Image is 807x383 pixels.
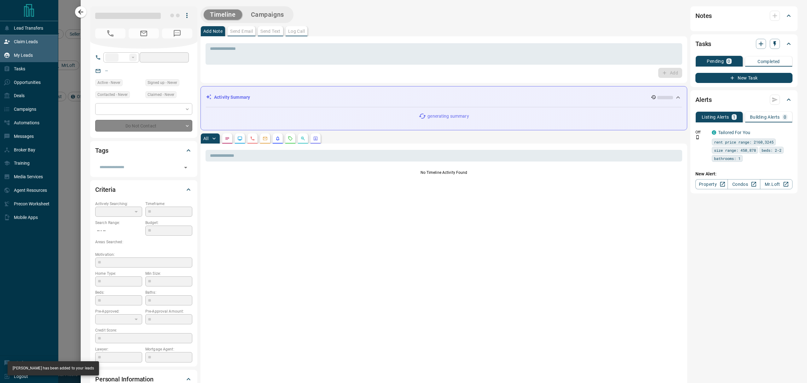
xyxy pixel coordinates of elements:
[204,9,242,20] button: Timeline
[95,143,192,158] div: Tags
[313,136,318,141] svg: Agent Actions
[762,147,781,153] span: beds: 2-2
[162,28,192,38] span: No Number
[714,139,774,145] span: rent price range: 2160,3245
[95,290,142,295] p: Beds:
[95,28,125,38] span: No Number
[695,39,711,49] h2: Tasks
[728,59,730,63] p: 0
[13,363,94,374] div: [PERSON_NAME] has been added to your leads
[707,59,724,63] p: Pending
[245,9,290,20] button: Campaigns
[695,179,728,189] a: Property
[695,95,712,105] h2: Alerts
[129,28,159,38] span: No Email
[695,11,712,21] h2: Notes
[95,239,192,245] p: Areas Searched:
[95,252,192,257] p: Motivation:
[95,185,116,195] h2: Criteria
[733,115,735,119] p: 1
[750,115,780,119] p: Building Alerts
[145,346,192,352] p: Mortgage Agent:
[695,92,792,107] div: Alerts
[105,68,108,73] a: --
[695,36,792,51] div: Tasks
[148,80,177,86] span: Signed up - Never
[250,136,255,141] svg: Calls
[288,136,293,141] svg: Requests
[695,171,792,177] p: New Alert:
[214,94,250,101] p: Activity Summary
[206,170,682,175] p: No Timeline Activity Found
[695,135,700,139] svg: Push Notification Only
[97,91,128,98] span: Contacted - Never
[95,201,142,207] p: Actively Searching:
[95,182,192,197] div: Criteria
[145,290,192,295] p: Baths:
[728,179,760,189] a: Condos
[263,136,268,141] svg: Emails
[95,327,192,333] p: Credit Score:
[784,115,786,119] p: 0
[712,130,716,135] div: condos.ca
[95,120,192,132] div: Do Not Contact
[225,136,230,141] svg: Notes
[95,145,108,156] h2: Tags
[275,136,280,141] svg: Listing Alerts
[695,8,792,23] div: Notes
[427,113,469,120] p: generating summary
[300,136,305,141] svg: Opportunities
[95,226,142,236] p: -- - --
[97,80,120,86] span: Active - Never
[695,129,708,135] p: Off
[145,220,192,226] p: Budget:
[95,309,142,314] p: Pre-Approved:
[95,346,142,352] p: Lawyer:
[145,271,192,276] p: Min Size:
[148,91,174,98] span: Claimed - Never
[695,73,792,83] button: New Task
[145,201,192,207] p: Timeframe:
[237,136,242,141] svg: Lead Browsing Activity
[95,220,142,226] p: Search Range:
[206,91,682,103] div: Activity Summary
[203,29,223,33] p: Add Note
[718,130,750,135] a: Tailored For You
[95,271,142,276] p: Home Type:
[714,155,740,162] span: bathrooms: 1
[203,136,208,141] p: All
[760,179,792,189] a: Mr.Loft
[181,163,190,172] button: Open
[714,147,756,153] span: size range: 450,878
[758,59,780,64] p: Completed
[702,115,729,119] p: Listing Alerts
[145,309,192,314] p: Pre-Approval Amount:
